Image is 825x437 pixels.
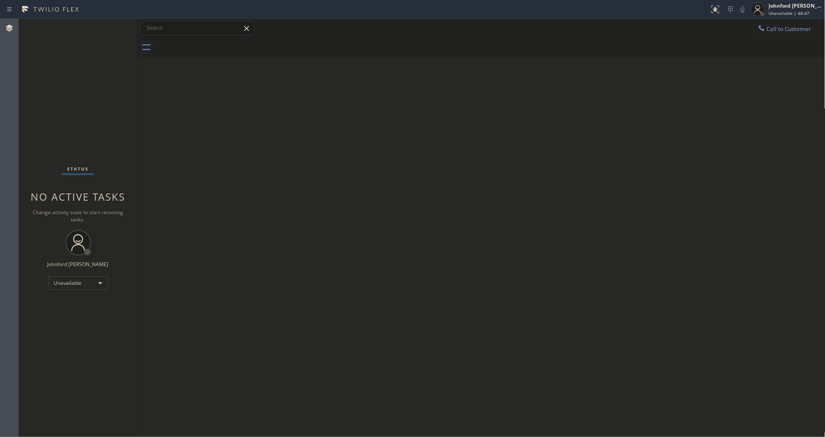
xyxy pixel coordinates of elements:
span: Unavailable | 48:47 [769,10,810,16]
div: Johnford [PERSON_NAME] [769,2,822,9]
span: Change activity state to start receiving tasks. [33,209,123,223]
span: No active tasks [31,190,125,204]
span: Status [67,166,89,172]
div: Unavailable [48,276,108,290]
input: Search [140,21,254,35]
button: Call to Customer [752,21,817,37]
div: Johnford [PERSON_NAME] [48,261,109,268]
span: Call to Customer [767,25,811,33]
button: Mute [737,3,749,15]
